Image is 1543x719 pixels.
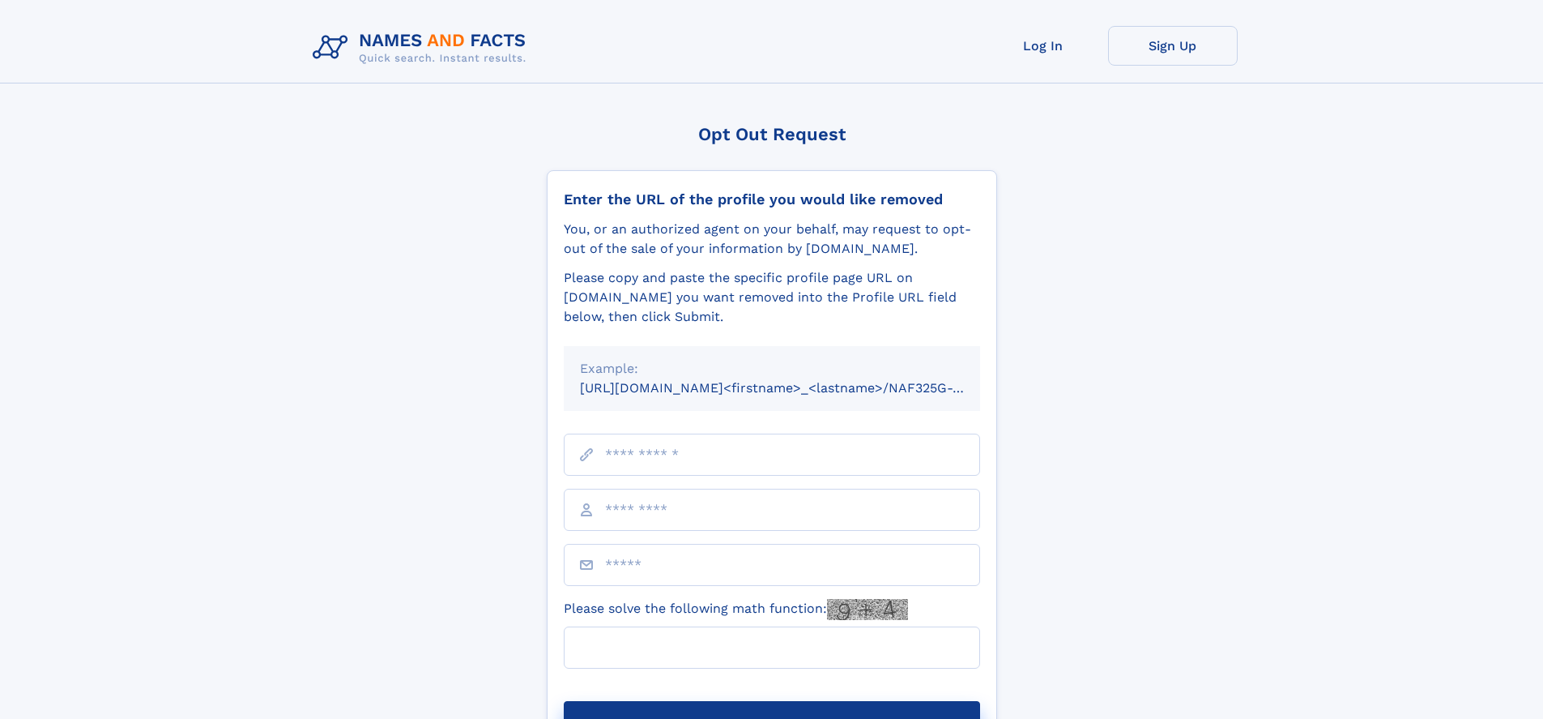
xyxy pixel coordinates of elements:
[564,220,980,259] div: You, or an authorized agent on your behalf, may request to opt-out of the sale of your informatio...
[564,190,980,208] div: Enter the URL of the profile you would like removed
[564,268,980,327] div: Please copy and paste the specific profile page URL on [DOMAIN_NAME] you want removed into the Pr...
[580,380,1011,396] small: [URL][DOMAIN_NAME]<firstname>_<lastname>/NAF325G-xxxxxxxx
[1108,26,1238,66] a: Sign Up
[564,599,908,620] label: Please solve the following math function:
[978,26,1108,66] a: Log In
[580,359,964,379] div: Example:
[547,124,997,144] div: Opt Out Request
[306,26,539,70] img: Logo Names and Facts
